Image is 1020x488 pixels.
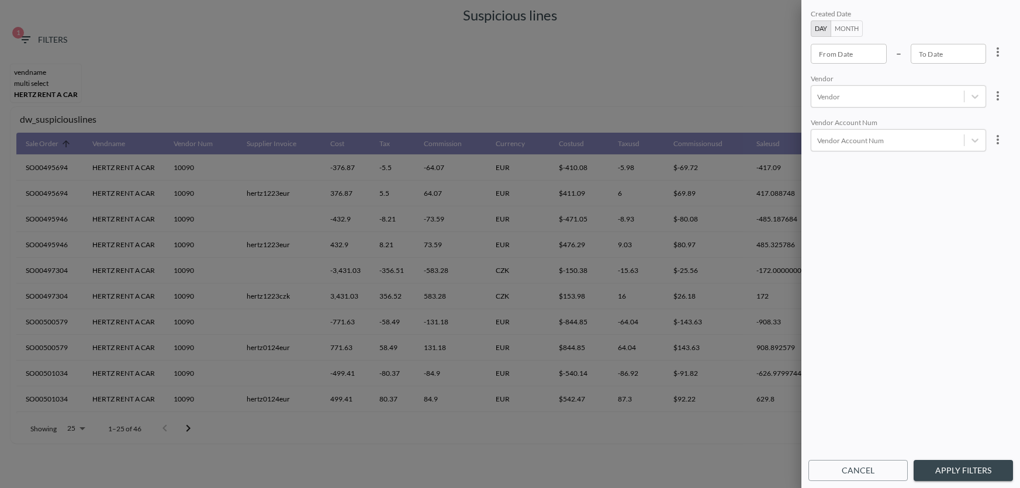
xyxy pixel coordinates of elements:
input: YYYY-MM-DD [811,44,887,64]
input: YYYY-MM-DD [911,44,987,64]
button: more [986,84,1009,108]
div: Vendor [811,74,986,85]
button: Month [831,20,863,37]
button: more [986,40,1009,64]
button: Day [811,20,831,37]
p: – [896,46,901,60]
div: Vendor Account Num [811,118,986,129]
button: more [986,128,1009,151]
div: Created Date [811,9,986,20]
button: Apply Filters [914,460,1013,482]
button: Cancel [808,460,908,482]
